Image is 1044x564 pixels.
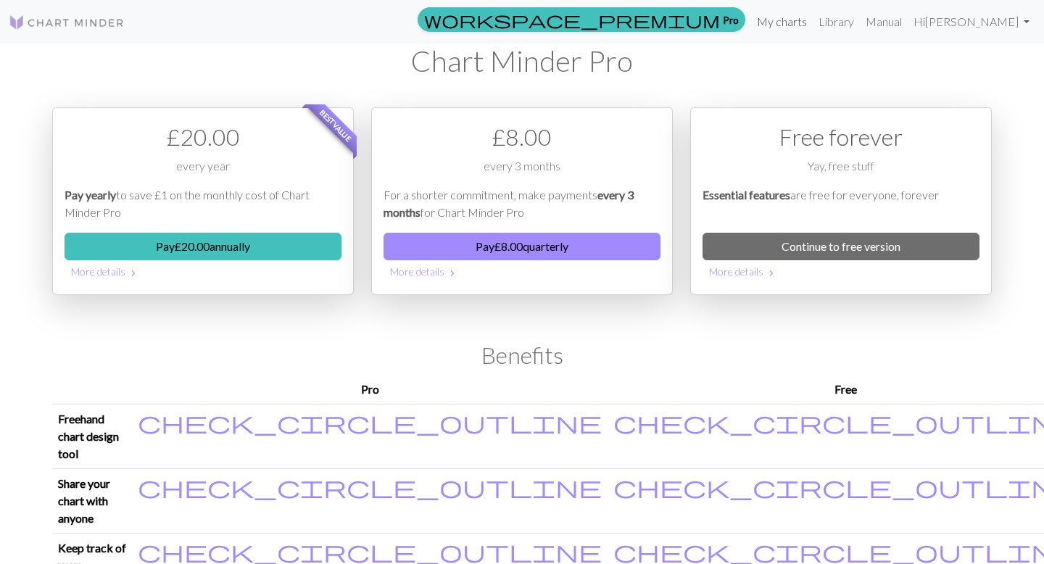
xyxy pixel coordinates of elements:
[52,43,992,78] h1: Chart Minder Pro
[128,266,139,281] span: chevron_right
[52,107,354,295] div: Payment option 1
[703,233,979,260] a: Continue to free version
[384,260,660,283] button: More details
[703,157,979,186] div: Yay, free stuff
[9,14,125,31] img: Logo
[65,260,341,283] button: More details
[65,120,341,154] div: £ 20.00
[52,341,992,369] h2: Benefits
[65,157,341,186] div: every year
[65,188,116,202] em: Pay yearly
[305,95,367,157] span: Best value
[690,107,992,295] div: Free option
[58,410,126,463] p: Freehand chart design tool
[138,410,602,434] i: Included
[384,186,660,221] p: For a shorter commitment, make payments for Chart Minder Pro
[384,233,660,260] button: Pay£8.00quarterly
[424,9,720,30] span: workspace_premium
[447,266,458,281] span: chevron_right
[703,186,979,221] p: are free for everyone, forever
[703,120,979,154] div: Free forever
[860,7,908,36] a: Manual
[132,375,608,405] th: Pro
[138,408,602,436] span: check_circle_outline
[766,266,777,281] span: chevron_right
[65,233,341,260] button: Pay£20.00annually
[703,188,790,202] em: Essential features
[138,539,602,563] i: Included
[384,120,660,154] div: £ 8.00
[418,7,745,32] a: Pro
[138,475,602,498] i: Included
[371,107,673,295] div: Payment option 2
[908,7,1035,36] a: Hi[PERSON_NAME]
[384,157,660,186] div: every 3 months
[703,260,979,283] button: More details
[65,186,341,221] p: to save £1 on the monthly cost of Chart Minder Pro
[58,475,126,527] p: Share your chart with anyone
[138,473,602,500] span: check_circle_outline
[813,7,860,36] a: Library
[751,7,813,36] a: My charts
